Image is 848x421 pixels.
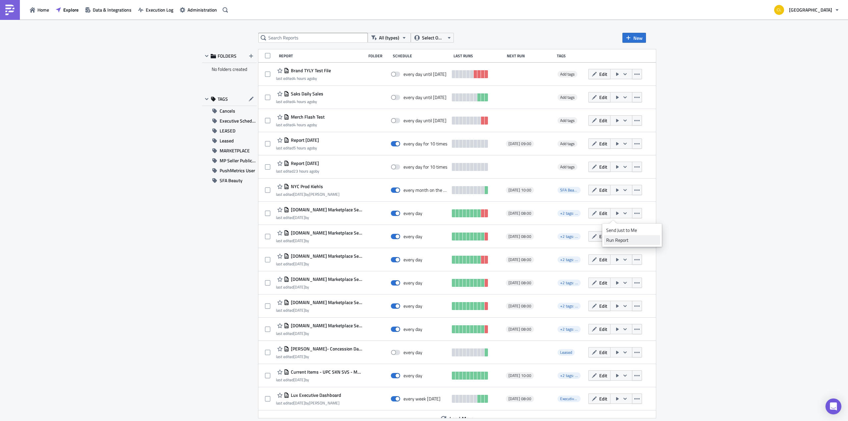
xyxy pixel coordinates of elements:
div: last edited by [276,122,325,127]
img: Avatar [773,4,785,16]
div: last edited by [276,238,363,243]
button: Execution Log [135,5,177,15]
span: Execution Log [146,6,173,13]
div: last edited by [276,76,331,81]
span: [DATE] 08:00 [508,257,531,262]
span: [DATE] 10:00 [508,187,531,193]
span: Report 2025-10-14 [289,160,319,166]
span: Edit [599,186,607,193]
button: Edit [588,231,610,241]
span: Add tags [560,94,575,100]
button: Edit [588,115,610,126]
div: last edited by [276,354,363,359]
span: Add tags [557,71,577,78]
span: Merch Flash Test [289,114,325,120]
div: every day [403,257,422,263]
button: Edit [588,278,610,288]
span: Executive Schedule [557,395,581,402]
button: Edit [588,208,610,218]
span: +2 tags: MARKETPLACE, MP Seller Publications [557,303,581,309]
div: every day [403,303,422,309]
button: Home [26,5,52,15]
span: New [633,34,643,41]
span: FOLDERS [218,53,237,59]
div: Open Intercom Messenger [825,398,841,414]
div: last edited by [276,377,363,382]
button: MP Seller Publications [202,156,257,166]
div: last edited by [276,285,363,289]
button: LEASED [202,126,257,136]
span: MARKETPLACE [220,146,250,156]
span: Executive Schedule [560,395,592,402]
input: Search Reports [258,33,368,43]
span: +2 tags: MARKETPLACE, MP Seller Publications [557,233,581,240]
div: Run Report [606,237,658,243]
div: every day until October 15, 2025 [403,71,447,77]
span: Saks Daily Sales [289,91,323,97]
span: Edit [599,210,607,217]
span: Edit [599,395,607,402]
span: Brand TYLY Test File [289,68,331,74]
span: Edit [599,372,607,379]
span: Add tags [560,117,575,124]
span: [DATE] 08:00 [508,280,531,286]
span: GRAFF- Concession Dashboard [289,346,363,352]
span: Add tags [560,140,575,147]
span: +2 tags: MARKETPLACE, MP Seller Publications [557,326,581,333]
button: SFA Beauty [202,176,257,185]
time: 2025-10-14T20:31:26Z [293,168,315,174]
span: Edit [599,94,607,101]
button: Cancels [202,106,257,116]
button: Edit [588,92,610,102]
span: Add tags [560,164,575,170]
span: LEASED [220,126,236,136]
span: Edit [599,71,607,78]
button: New [622,33,646,43]
span: Saks.com Marketplace Seller Inventory Snapshot - BRUNELLO CUCINELLI [289,253,363,259]
span: TAGS [218,96,228,102]
div: last edited by [276,99,323,104]
span: Edit [599,349,607,356]
time: 2025-10-14T14:08:53Z [293,214,305,221]
span: [DATE] 08:00 [508,327,531,332]
div: every day [403,349,422,355]
time: 2025-10-03T19:43:24Z [293,400,305,406]
div: every day [403,234,422,239]
div: last edited by [276,331,363,336]
span: Edit [599,233,607,240]
button: Select Owner [411,33,454,43]
span: Saks.com Marketplace Seller Inventory Snapshot - VALENTINO [289,207,363,213]
span: Edit [599,279,607,286]
span: Edit [599,326,607,333]
span: Saks.com Marketplace Seller Inventory Snapshot - GIVENCHY [289,230,363,236]
span: SFA Beauty [220,176,242,185]
div: every day [403,210,422,216]
span: +2 tags: MARKETPLACE, MP Seller Publications [557,280,581,286]
button: Edit [588,347,610,357]
span: Edit [599,256,607,263]
button: Leased [202,136,257,146]
span: PushMetrics User [220,166,255,176]
span: Add tags [557,140,577,147]
time: 2025-10-07T14:22:46Z [293,353,305,360]
div: every day until October 16, 2025 [403,118,447,124]
div: last edited by [PERSON_NAME] [276,192,340,197]
button: Edit [588,301,610,311]
button: Edit [588,185,610,195]
button: Edit [588,370,610,381]
div: Schedule [393,53,450,58]
span: Saks.com Marketplace Seller Inventory Snapshot - SAINT LAURENT [289,276,363,282]
span: Current Items - UPC SKN SVS - Maje [289,369,363,375]
span: +2 tags: MARKETPLACE, MP Seller Publications [560,280,640,286]
time: 2025-10-07T21:27:44Z [293,330,305,337]
time: 2025-10-15T13:39:48Z [293,145,313,151]
span: +2 tags: MARKETPLACE, MP Seller Publications [560,256,640,263]
span: MP Seller Publications [220,156,257,166]
div: Report [279,53,365,58]
span: +2 tags: MARKETPLACE, MP Seller Publications [560,326,640,332]
time: 2025-10-07T21:36:44Z [293,284,305,290]
button: MARKETPLACE [202,146,257,156]
div: No folders created [202,63,257,76]
span: +2 tags: MARKETPLACE, MP Seller Publications [560,303,640,309]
